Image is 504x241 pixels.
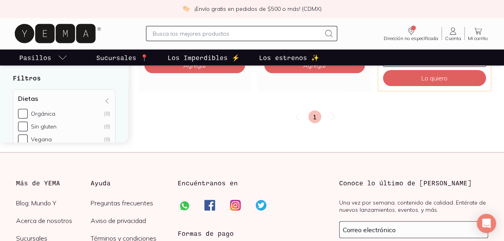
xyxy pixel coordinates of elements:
a: Blog: Mundo Y [16,199,91,207]
div: Vegana [31,136,52,143]
p: Los estrenos ✨ [259,53,319,62]
div: Dietas [13,89,115,191]
a: pasillo-todos-link [18,50,69,66]
div: (8) [104,110,110,117]
span: Mi carrito [468,36,488,41]
div: Sin gluten [31,123,57,130]
a: Preguntas frecuentes [91,199,165,207]
div: Orgánica [31,110,55,117]
p: Una vez por semana, contenido de calidad. Entérate de nuevos lanzamientos, eventos, y más. [339,199,488,213]
a: Dirección no especificada [381,26,441,41]
div: (8) [104,136,110,143]
div: (8) [104,123,110,130]
p: ¡Envío gratis en pedidos de $500 o más! (CDMX) [194,5,322,13]
h3: Conoce lo último de [PERSON_NAME] [339,178,488,188]
span: Dirección no especificada [384,36,438,41]
input: Orgánica(8) [18,109,28,118]
p: Pasillos [19,53,51,62]
input: Busca los mejores productos [153,29,321,38]
strong: Filtros [13,74,41,82]
a: Sucursales 📍 [95,50,150,66]
a: Acerca de nosotros [16,217,91,225]
p: Sucursales 📍 [96,53,148,62]
a: Cuenta [442,26,464,41]
a: 1 [308,110,321,123]
h3: Ayuda [91,178,165,188]
img: check [182,5,190,12]
a: Los estrenos ✨ [257,50,321,66]
span: Cuenta [445,36,461,41]
h3: Más de YEMA [16,178,91,188]
div: Open Intercom Messenger [477,214,496,233]
a: Aviso de privacidad [91,217,165,225]
h3: Formas de pago [178,229,234,238]
p: Los Imperdibles ⚡️ [168,53,240,62]
a: Mi carrito [465,26,491,41]
h4: Dietas [18,94,38,102]
input: Sin gluten(8) [18,122,28,131]
a: Los Imperdibles ⚡️ [166,50,241,66]
h3: Encuéntranos en [178,178,238,188]
input: mimail@gmail.com [340,222,488,238]
button: Lo quiero [383,70,486,86]
input: Vegana(8) [18,135,28,144]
